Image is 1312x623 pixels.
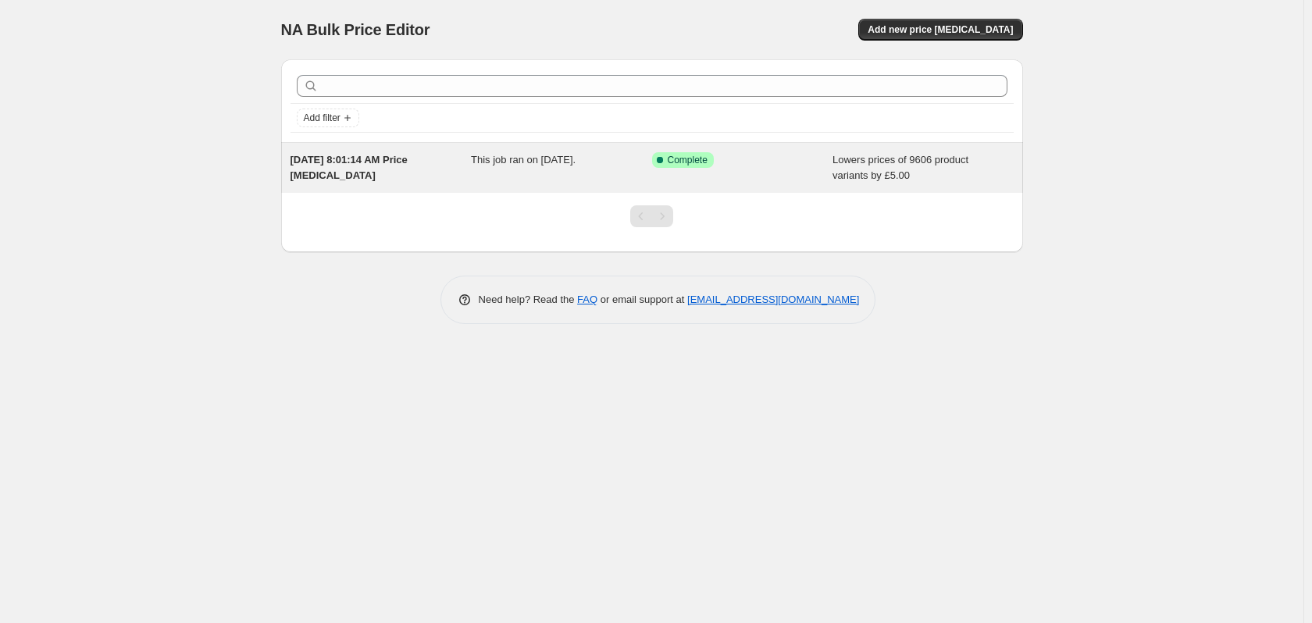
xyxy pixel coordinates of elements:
span: or email support at [597,294,687,305]
a: [EMAIL_ADDRESS][DOMAIN_NAME] [687,294,859,305]
span: Need help? Read the [479,294,578,305]
button: Add filter [297,109,359,127]
span: Complete [668,154,708,166]
span: [DATE] 8:01:14 AM Price [MEDICAL_DATA] [291,154,408,181]
span: Add filter [304,112,340,124]
span: Add new price [MEDICAL_DATA] [868,23,1013,36]
span: NA Bulk Price Editor [281,21,430,38]
button: Add new price [MEDICAL_DATA] [858,19,1022,41]
a: FAQ [577,294,597,305]
span: This job ran on [DATE]. [471,154,576,166]
nav: Pagination [630,205,673,227]
span: Lowers prices of 9606 product variants by £5.00 [832,154,968,181]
